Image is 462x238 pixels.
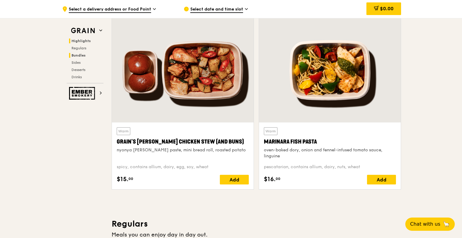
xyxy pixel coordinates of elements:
[190,6,243,13] span: Select date and time slot
[276,176,280,181] span: 00
[405,218,455,231] button: Chat with us🦙
[117,138,249,146] div: Grain's [PERSON_NAME] Chicken Stew (and buns)
[71,60,81,65] span: Sides
[71,46,86,50] span: Regulars
[410,221,440,228] span: Chat with us
[71,68,85,72] span: Desserts
[71,75,82,79] span: Drinks
[220,175,249,184] div: Add
[117,127,130,135] div: Warm
[264,138,396,146] div: Marinara Fish Pasta
[264,175,276,184] span: $16.
[71,53,86,57] span: Bundles
[69,87,97,100] img: Ember Smokery web logo
[443,221,450,228] span: 🦙
[380,6,394,11] span: $0.00
[112,218,401,229] h3: Regulars
[117,164,249,170] div: spicy, contains allium, dairy, egg, soy, wheat
[69,25,97,36] img: Grain web logo
[264,127,277,135] div: Warm
[367,175,396,184] div: Add
[117,147,249,153] div: nyonya [PERSON_NAME] paste, mini bread roll, roasted potato
[71,39,91,43] span: Highlights
[128,176,133,181] span: 00
[69,6,151,13] span: Select a delivery address or Food Point
[264,147,396,159] div: oven-baked dory, onion and fennel-infused tomato sauce, linguine
[264,164,396,170] div: pescatarian, contains allium, dairy, nuts, wheat
[117,175,128,184] span: $15.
